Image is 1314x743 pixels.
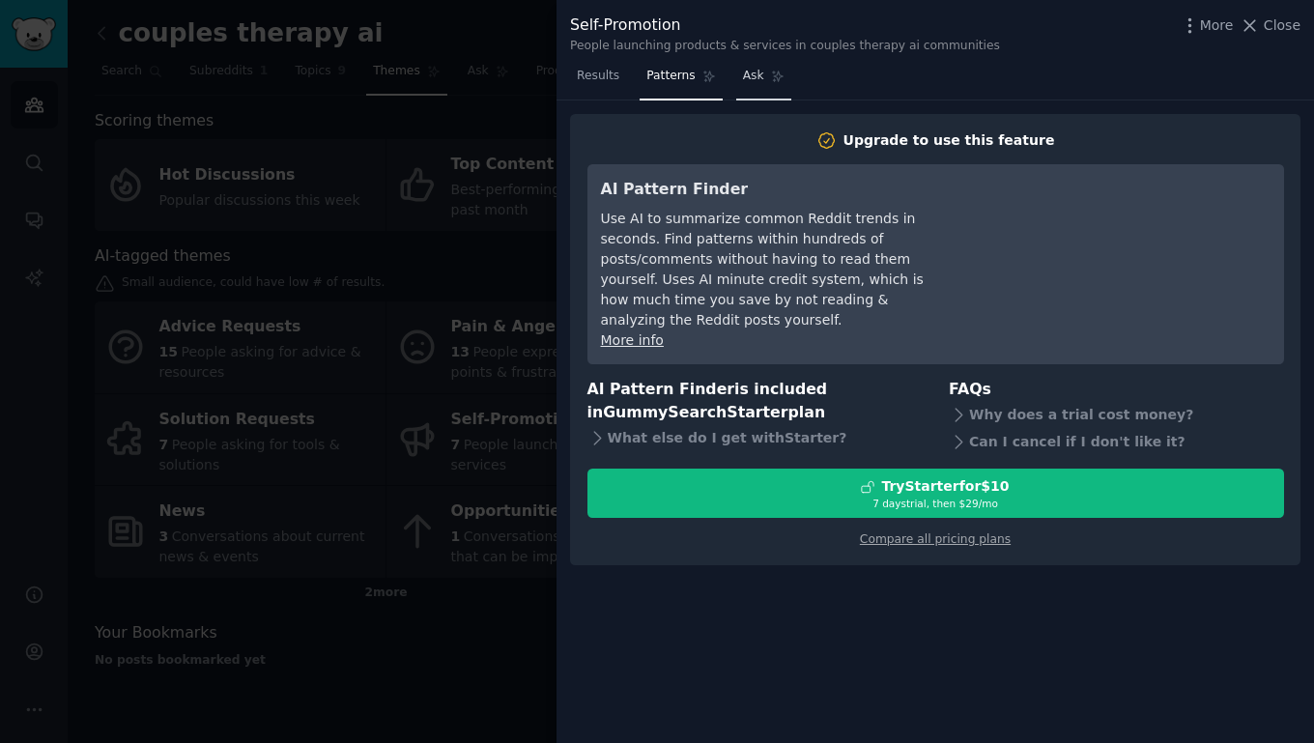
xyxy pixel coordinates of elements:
a: Compare all pricing plans [860,532,1011,546]
h3: FAQs [949,378,1284,402]
span: GummySearch Starter [603,403,787,421]
a: Patterns [640,61,722,100]
div: Try Starter for $10 [881,476,1009,497]
iframe: YouTube video player [981,178,1271,323]
div: Use AI to summarize common Reddit trends in seconds. Find patterns within hundreds of posts/comme... [601,209,954,330]
div: What else do I get with Starter ? [587,425,923,452]
span: Results [577,68,619,85]
span: Ask [743,68,764,85]
span: Close [1264,15,1300,36]
h3: AI Pattern Finder is included in plan [587,378,923,425]
a: More info [601,332,664,348]
button: Close [1240,15,1300,36]
div: People launching products & services in couples therapy ai communities [570,38,1000,55]
div: Upgrade to use this feature [843,130,1055,151]
a: Results [570,61,626,100]
div: Why does a trial cost money? [949,401,1284,428]
a: Ask [736,61,791,100]
span: Patterns [646,68,695,85]
div: 7 days trial, then $ 29 /mo [588,497,1283,510]
button: More [1180,15,1234,36]
span: More [1200,15,1234,36]
button: TryStarterfor$107 daystrial, then $29/mo [587,469,1284,518]
h3: AI Pattern Finder [601,178,954,202]
div: Self-Promotion [570,14,1000,38]
div: Can I cancel if I don't like it? [949,428,1284,455]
